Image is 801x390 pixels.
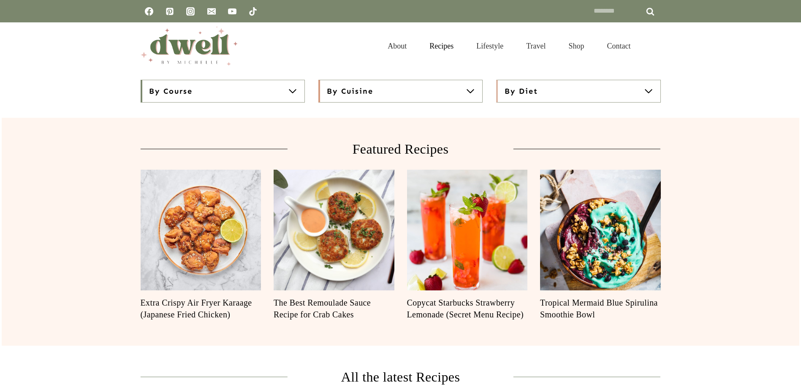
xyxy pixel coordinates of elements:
img: easy breakfast blue smoothie bowl with toppings spirulina coconut bowl spoon [540,170,661,290]
h2: All the latest Recipes [301,367,500,387]
a: Instagram [182,3,199,20]
a: About [376,31,418,61]
img: DWELL by michelle [141,27,238,65]
a: Read More Copycat Starbucks Strawberry Lemonade (Secret Menu Recipe) [407,170,528,290]
span: By Diet [505,86,538,96]
div: Post Carousel [141,170,661,325]
button: By Course [141,80,305,103]
a: Read More The Best Remoulade Sauce Recipe for Crab Cakes [274,170,394,290]
a: Facebook [141,3,157,20]
button: By Diet [496,80,660,103]
a: YouTube [224,3,241,20]
a: Extra Crispy Air Fryer Karaage (Japanese Fried Chicken) [141,297,261,320]
a: Read More Tropical Mermaid Blue Spirulina Smoothie Bowl [540,170,661,290]
a: Email [203,3,220,20]
a: Recipes [418,31,465,61]
button: View Search Form [646,39,661,53]
a: Travel [515,31,557,61]
span: By Course [149,86,193,96]
a: Copycat Starbucks Strawberry Lemonade (Secret Menu Recipe) [407,297,528,320]
a: Tropical Mermaid Blue Spirulina Smoothie Bowl [540,297,661,320]
h2: Featured Recipes [301,139,500,159]
button: By Cuisine [318,80,483,103]
a: Lifestyle [465,31,515,61]
a: Shop [557,31,595,61]
span: By Cuisine [327,86,373,96]
img: Crab,Cake,With,Remoulade,Sauce,And,Lemon,In,A,White [274,170,394,290]
a: Read More Extra Crispy Air Fryer Karaage (Japanese Fried Chicken) [141,170,261,290]
nav: Primary Navigation [376,31,642,61]
img: crispy chicken karaage on a plate and a slice of lemon [141,170,261,290]
a: TikTok [244,3,261,20]
a: Contact [596,31,642,61]
a: The Best Remoulade Sauce Recipe for Crab Cakes [274,297,394,320]
img: starbucks secret menu copycat recipe strawberry lemonade [407,170,528,290]
a: Pinterest [161,3,178,20]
